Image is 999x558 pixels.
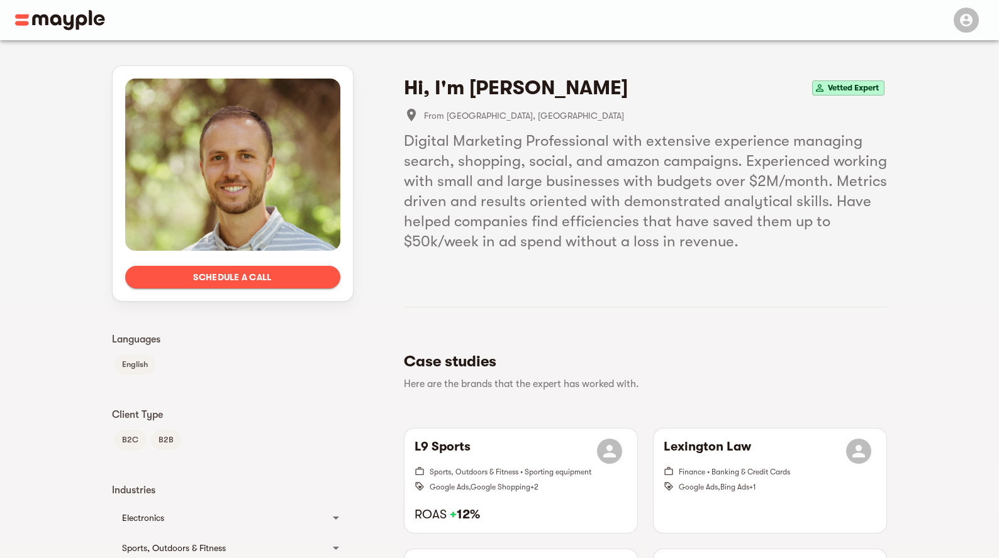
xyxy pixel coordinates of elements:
h5: Case studies [404,351,877,371]
span: Sports, Outdoors & Fitness • Sporting equipment [430,468,591,476]
p: Client Type [112,407,354,422]
span: Finance • Banking & Credit Cards [679,468,790,476]
span: + 2 [530,483,539,491]
span: + 1 [749,483,756,491]
div: Electronics [122,510,321,525]
strong: 12% [450,507,480,522]
span: From [GEOGRAPHIC_DATA], [GEOGRAPHIC_DATA] [424,108,887,123]
p: Here are the brands that the expert has worked with. [404,376,877,391]
p: Languages [112,332,354,347]
span: Bing Ads [720,483,749,491]
p: Industries [112,483,354,498]
h6: ROAS [415,506,627,523]
span: Vetted Expert [823,80,884,96]
h5: Digital Marketing Professional with extensive experience managing search, shopping, social, and a... [404,131,887,251]
span: B2C [114,432,146,447]
button: L9 SportsSports, Outdoors & Fitness • Sporting equipmentGoogle Ads,Google Shopping+2ROAS +12% [405,429,637,533]
span: English [114,357,155,372]
span: Google Ads , [430,483,471,491]
span: Google Ads , [679,483,720,491]
h6: Lexington Law [664,439,751,464]
span: + [450,507,457,522]
span: Menu [946,14,984,24]
span: Google Shopping [471,483,530,491]
span: B2B [151,432,181,447]
h6: L9 Sports [415,439,471,464]
button: Schedule a call [125,266,340,288]
div: Electronics [112,503,354,533]
img: Main logo [15,10,105,30]
span: Schedule a call [135,270,330,285]
button: Lexington LawFinance • Banking & Credit CardsGoogle Ads,Bing Ads+1 [654,429,886,533]
div: Sports, Outdoors & Fitness [122,540,321,555]
h4: Hi, I'm [PERSON_NAME] [404,75,628,101]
